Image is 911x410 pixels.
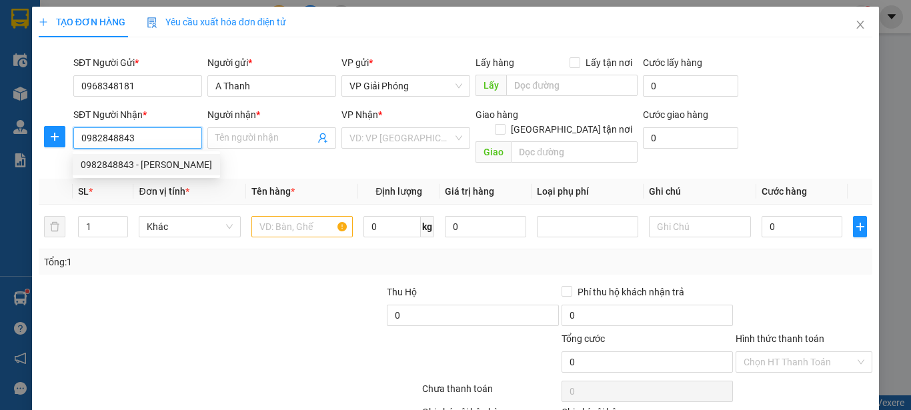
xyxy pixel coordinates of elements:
[147,17,157,28] img: icon
[506,75,638,96] input: Dọc đường
[117,219,125,227] span: up
[532,179,644,205] th: Loại phụ phí
[125,49,558,66] li: Hotline: 02386655777, 02462925925, 0944789456
[45,131,65,142] span: plus
[572,285,690,299] span: Phí thu hộ khách nhận trả
[317,133,328,143] span: user-add
[649,216,750,237] input: Ghi Chú
[853,216,867,237] button: plus
[476,109,518,120] span: Giao hàng
[44,126,65,147] button: plus
[17,17,83,83] img: logo.jpg
[506,122,638,137] span: [GEOGRAPHIC_DATA] tận nơi
[147,17,286,27] span: Yêu cầu xuất hóa đơn điện tử
[644,179,756,205] th: Ghi chú
[643,75,738,97] input: Cước lấy hàng
[854,221,866,232] span: plus
[476,75,506,96] span: Lấy
[341,109,378,120] span: VP Nhận
[78,186,89,197] span: SL
[736,333,824,344] label: Hình thức thanh toán
[445,216,526,237] input: 0
[125,33,558,49] li: [PERSON_NAME], [PERSON_NAME]
[17,97,178,119] b: GỬI : VP Giải Phóng
[341,55,470,70] div: VP gửi
[39,17,48,27] span: plus
[476,141,511,163] span: Giao
[117,228,125,236] span: down
[562,333,605,344] span: Tổng cước
[113,217,127,227] span: Increase Value
[445,186,494,197] span: Giá trị hàng
[139,186,189,197] span: Đơn vị tính
[207,107,336,122] div: Người nhận
[207,55,336,70] div: Người gửi
[421,381,560,405] div: Chưa thanh toán
[39,17,125,27] span: TẠO ĐƠN HÀNG
[44,216,65,237] button: delete
[349,76,462,96] span: VP Giải Phóng
[580,55,638,70] span: Lấy tận nơi
[73,154,220,175] div: 0982848843 - Bảo Trâm
[387,287,417,297] span: Thu Hộ
[855,19,866,30] span: close
[643,127,738,149] input: Cước giao hàng
[643,109,708,120] label: Cước giao hàng
[842,7,879,44] button: Close
[251,216,353,237] input: VD: Bàn, Ghế
[251,186,295,197] span: Tên hàng
[643,57,702,68] label: Cước lấy hàng
[762,186,807,197] span: Cước hàng
[375,186,422,197] span: Định lượng
[44,255,353,269] div: Tổng: 1
[511,141,638,163] input: Dọc đường
[421,216,434,237] span: kg
[81,157,212,172] div: 0982848843 - [PERSON_NAME]
[476,57,514,68] span: Lấy hàng
[147,217,232,237] span: Khác
[113,227,127,237] span: Decrease Value
[73,55,202,70] div: SĐT Người Gửi
[73,107,202,122] div: SĐT Người Nhận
